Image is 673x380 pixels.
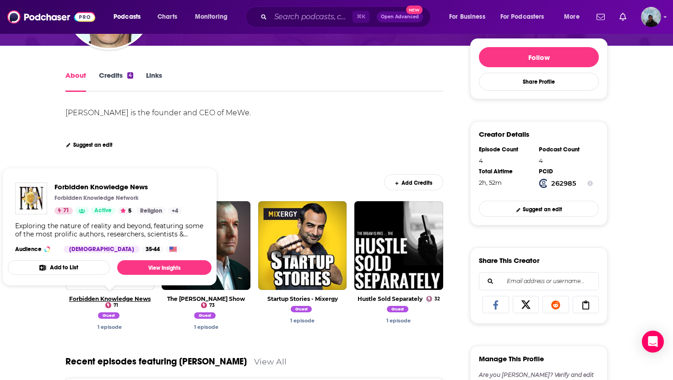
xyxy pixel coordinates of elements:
a: 71 [54,207,73,214]
span: Podcasts [114,11,141,23]
a: Show notifications dropdown [616,9,630,25]
a: Suggest an edit [479,201,599,217]
button: open menu [189,10,239,24]
div: 35-44 [142,246,163,253]
span: Logged in as DavidWest [641,7,661,27]
button: Open AdvancedNew [377,11,423,22]
div: Search podcasts, credits, & more... [254,6,440,27]
button: Show profile menu [641,7,661,27]
a: +4 [168,207,182,214]
a: Mark Weinstein [386,317,411,324]
a: Share on X/Twitter [513,296,539,313]
input: Email address or username... [487,273,591,290]
button: 5 [118,207,134,214]
div: 4 [479,157,533,164]
a: Links [146,71,162,92]
a: Mark Weinstein [291,307,315,314]
span: 73 [209,304,215,307]
div: [PERSON_NAME] is the founder and CEO of MeWe. [65,108,251,117]
span: More [564,11,580,23]
img: Podchaser Creator ID logo [539,179,548,188]
div: [DEMOGRAPHIC_DATA] [64,246,140,253]
span: For Podcasters [500,11,544,23]
button: Share Profile [479,73,599,91]
strong: 262985 [551,179,576,187]
img: Forbidden Knowledge News [15,182,47,214]
button: open menu [443,10,497,24]
div: 4 [539,157,593,164]
a: Mark Weinstein [98,324,122,330]
h3: Creator Details [479,130,529,139]
button: Add to List [8,260,110,275]
a: The Michael Shermer Show [167,295,245,302]
a: Suggest an edit [65,142,113,148]
a: Mark Weinstein [194,324,218,330]
span: Guest [98,312,119,319]
a: Mark Weinstein [290,317,315,324]
img: Podchaser - Follow, Share and Rate Podcasts [7,8,95,26]
span: New [406,5,423,14]
span: Active [94,206,112,215]
h3: Share This Creator [479,256,539,265]
a: Share on Facebook [483,296,509,313]
a: Copy Link [573,296,599,313]
a: Forbidden Knowledge News [69,295,151,302]
button: open menu [558,10,591,24]
span: 71 [63,206,69,215]
span: Guest [387,306,408,312]
div: Podcast Count [539,146,593,153]
a: View All [254,357,287,366]
button: Show Info [587,179,593,188]
span: Monitoring [195,11,228,23]
div: Exploring the nature of reality and beyond, featuring some of the most prolific authors, research... [15,222,204,238]
a: 73 [201,302,215,308]
span: 71 [114,304,118,307]
a: 32 [426,296,440,302]
span: ⌘ K [353,11,369,23]
a: Forbidden Knowledge News [54,182,182,191]
div: Search followers [479,272,599,290]
a: Add Credits [384,174,443,190]
div: Total Airtime [479,168,533,175]
button: open menu [107,10,152,24]
button: Follow [479,47,599,67]
a: Share on Reddit [543,296,569,313]
span: For Business [449,11,485,23]
button: open menu [494,10,558,24]
a: Show notifications dropdown [593,9,608,25]
h3: Manage This Profile [479,354,544,363]
a: Mark Weinstein [387,307,411,314]
div: Episode Count [479,146,533,153]
span: 32 [434,297,440,301]
span: 2 hours, 52 minutes, 56 seconds [479,179,502,186]
a: Hustle Sold Separately [358,295,423,302]
span: Open Advanced [381,15,419,19]
a: View Insights [117,260,212,275]
span: Guest [194,312,216,319]
div: 4 [127,72,133,79]
a: Recent episodes featuring [PERSON_NAME] [65,356,247,367]
a: Religion [136,207,166,214]
div: PCID [539,168,593,175]
a: Active [91,207,115,214]
a: About [65,71,86,92]
a: Mark Weinstein [194,314,218,320]
a: Charts [152,10,183,24]
input: Search podcasts, credits, & more... [271,10,353,24]
span: Charts [157,11,177,23]
a: 71 [105,302,118,308]
img: User Profile [641,7,661,27]
a: Startup Stories - Mixergy [267,295,338,302]
a: Credits4 [99,71,133,92]
p: Forbidden Knowledge Network [54,194,139,202]
a: Mark Weinstein [98,314,122,320]
div: Open Intercom Messenger [642,331,664,353]
span: Guest [291,306,312,312]
h3: Audience [15,246,56,253]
